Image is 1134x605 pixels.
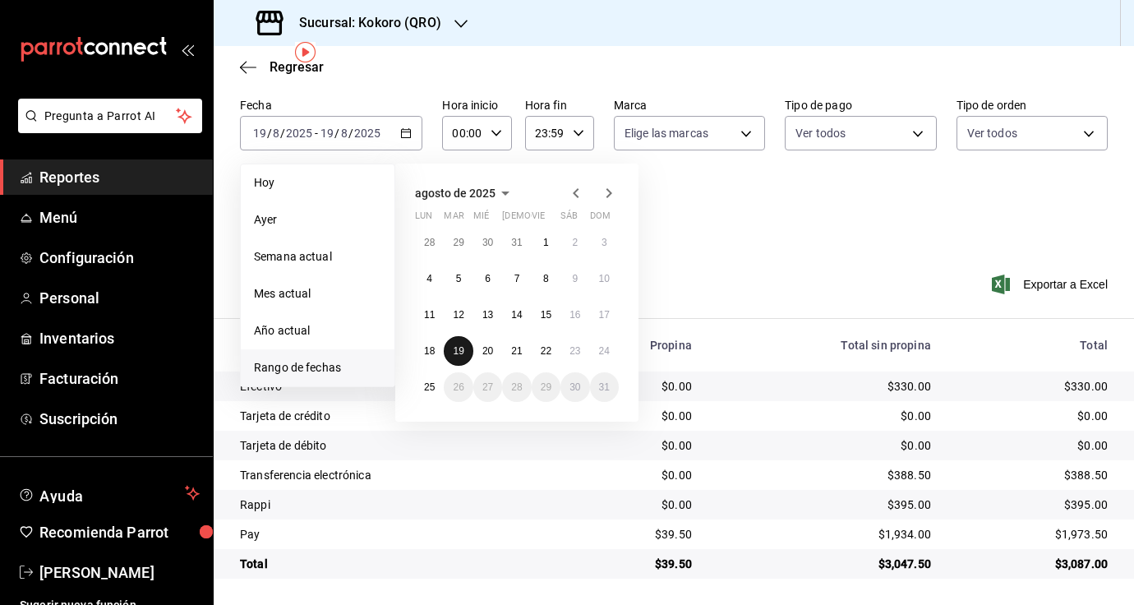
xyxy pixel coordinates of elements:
abbr: 12 de agosto de 2025 [453,309,463,321]
div: $0.00 [718,437,931,454]
span: Elige las marcas [625,125,708,141]
h3: Sucursal: Kokoro (QRO) [286,13,441,33]
div: $3,087.00 [957,556,1108,572]
input: ---- [285,127,313,140]
abbr: 30 de agosto de 2025 [569,381,580,393]
button: 1 de agosto de 2025 [532,228,560,257]
div: $0.00 [957,408,1108,424]
button: 23 de agosto de 2025 [560,336,589,366]
abbr: 11 de agosto de 2025 [424,309,435,321]
div: $330.00 [957,378,1108,395]
input: -- [272,127,280,140]
abbr: 28 de agosto de 2025 [511,381,522,393]
button: 3 de agosto de 2025 [590,228,619,257]
abbr: 19 de agosto de 2025 [453,345,463,357]
abbr: 13 de agosto de 2025 [482,309,493,321]
img: Tooltip marker [295,42,316,62]
div: Total sin propina [718,339,931,352]
span: Recomienda Parrot [39,521,200,543]
div: $0.00 [578,467,692,483]
span: Inventarios [39,327,200,349]
div: $39.50 [578,556,692,572]
abbr: 3 de agosto de 2025 [602,237,607,248]
a: Pregunta a Parrot AI [12,119,202,136]
abbr: 24 de agosto de 2025 [599,345,610,357]
div: $3,047.50 [718,556,931,572]
abbr: 23 de agosto de 2025 [569,345,580,357]
span: Regresar [270,59,324,75]
button: 29 de julio de 2025 [444,228,472,257]
abbr: 6 de agosto de 2025 [485,273,491,284]
button: 16 de agosto de 2025 [560,300,589,330]
abbr: 14 de agosto de 2025 [511,309,522,321]
div: $0.00 [578,496,692,513]
button: 21 de agosto de 2025 [502,336,531,366]
span: Mes actual [254,285,381,302]
abbr: 2 de agosto de 2025 [572,237,578,248]
button: 5 de agosto de 2025 [444,264,472,293]
button: 15 de agosto de 2025 [532,300,560,330]
abbr: 5 de agosto de 2025 [456,273,462,284]
span: Configuración [39,247,200,269]
abbr: 16 de agosto de 2025 [569,309,580,321]
div: $1,973.50 [957,526,1108,543]
div: Transferencia electrónica [240,467,551,483]
div: $0.00 [718,408,931,424]
div: $388.50 [718,467,931,483]
label: Fecha [240,99,422,111]
span: Hoy [254,174,381,192]
div: Pay [240,526,551,543]
button: 30 de julio de 2025 [473,228,502,257]
abbr: sábado [560,210,578,228]
abbr: martes [444,210,463,228]
button: 12 de agosto de 2025 [444,300,472,330]
button: 19 de agosto de 2025 [444,336,472,366]
label: Hora fin [525,99,594,111]
abbr: 25 de agosto de 2025 [424,381,435,393]
span: Ver todos [967,125,1017,141]
button: Exportar a Excel [995,275,1108,294]
span: / [280,127,285,140]
abbr: jueves [502,210,599,228]
span: Personal [39,287,200,309]
span: Año actual [254,322,381,339]
span: Rango de fechas [254,359,381,376]
div: $395.00 [957,496,1108,513]
button: 8 de agosto de 2025 [532,264,560,293]
span: Ver todos [795,125,846,141]
button: open_drawer_menu [181,43,194,56]
div: $1,934.00 [718,526,931,543]
input: -- [340,127,348,140]
span: / [267,127,272,140]
button: Pregunta a Parrot AI [18,99,202,133]
button: 27 de agosto de 2025 [473,372,502,402]
abbr: 18 de agosto de 2025 [424,345,435,357]
div: $395.00 [718,496,931,513]
abbr: 22 de agosto de 2025 [541,345,551,357]
abbr: 7 de agosto de 2025 [514,273,520,284]
div: $0.00 [957,437,1108,454]
button: 9 de agosto de 2025 [560,264,589,293]
abbr: 17 de agosto de 2025 [599,309,610,321]
button: 6 de agosto de 2025 [473,264,502,293]
button: 14 de agosto de 2025 [502,300,531,330]
span: / [348,127,353,140]
button: 18 de agosto de 2025 [415,336,444,366]
abbr: 26 de agosto de 2025 [453,381,463,393]
abbr: 27 de agosto de 2025 [482,381,493,393]
button: 7 de agosto de 2025 [502,264,531,293]
button: 28 de julio de 2025 [415,228,444,257]
span: Reportes [39,166,200,188]
span: Suscripción [39,408,200,430]
span: Ayuda [39,483,178,503]
button: 29 de agosto de 2025 [532,372,560,402]
span: Pregunta a Parrot AI [44,108,177,125]
span: - [315,127,318,140]
button: 20 de agosto de 2025 [473,336,502,366]
div: Tarjeta de débito [240,437,551,454]
abbr: miércoles [473,210,489,228]
abbr: 10 de agosto de 2025 [599,273,610,284]
input: -- [252,127,267,140]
